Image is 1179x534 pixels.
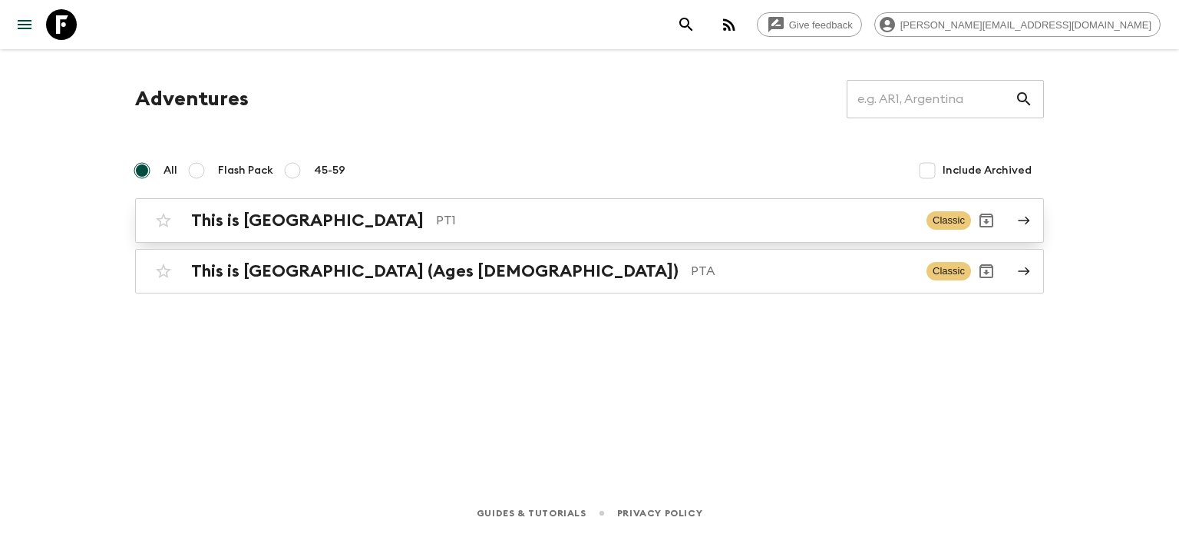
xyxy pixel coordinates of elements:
[135,198,1044,243] a: This is [GEOGRAPHIC_DATA]PT1ClassicArchive
[757,12,862,37] a: Give feedback
[874,12,1161,37] div: [PERSON_NAME][EMAIL_ADDRESS][DOMAIN_NAME]
[892,19,1160,31] span: [PERSON_NAME][EMAIL_ADDRESS][DOMAIN_NAME]
[926,211,971,230] span: Classic
[163,163,177,178] span: All
[477,505,586,522] a: Guides & Tutorials
[218,163,273,178] span: Flash Pack
[691,262,914,280] p: PTA
[781,19,861,31] span: Give feedback
[314,163,345,178] span: 45-59
[847,78,1015,121] input: e.g. AR1, Argentina
[135,84,249,114] h1: Adventures
[436,211,914,230] p: PT1
[9,9,40,40] button: menu
[135,249,1044,294] a: This is [GEOGRAPHIC_DATA] (Ages [DEMOGRAPHIC_DATA])PTAClassicArchive
[971,256,1002,287] button: Archive
[943,163,1032,178] span: Include Archived
[191,261,679,281] h2: This is [GEOGRAPHIC_DATA] (Ages [DEMOGRAPHIC_DATA])
[926,262,971,280] span: Classic
[617,505,702,522] a: Privacy Policy
[671,9,702,40] button: search adventures
[191,211,424,231] h2: This is [GEOGRAPHIC_DATA]
[971,205,1002,236] button: Archive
